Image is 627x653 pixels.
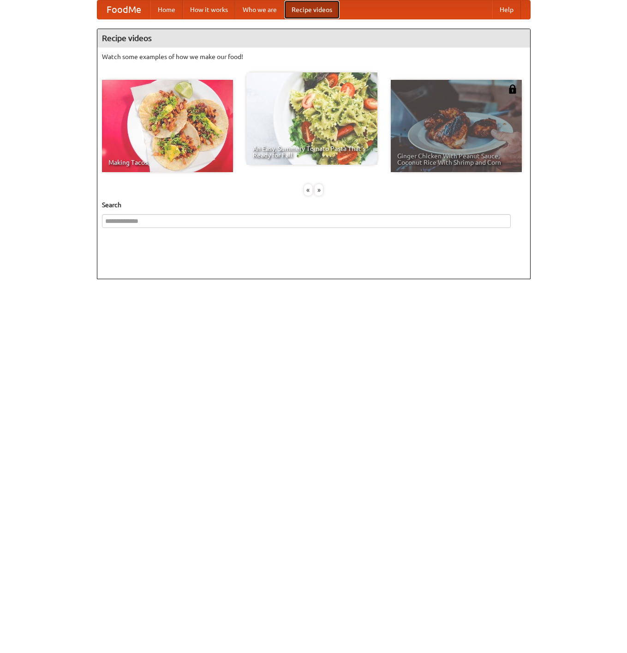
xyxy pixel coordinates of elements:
a: An Easy, Summery Tomato Pasta That's Ready for Fall [246,72,377,165]
span: An Easy, Summery Tomato Pasta That's Ready for Fall [253,145,371,158]
a: Making Tacos [102,80,233,172]
a: Home [150,0,183,19]
a: Recipe videos [284,0,340,19]
h5: Search [102,200,525,210]
p: Watch some examples of how we make our food! [102,52,525,61]
a: How it works [183,0,235,19]
div: « [304,184,312,196]
span: Making Tacos [108,159,227,166]
a: Who we are [235,0,284,19]
div: » [315,184,323,196]
a: FoodMe [97,0,150,19]
img: 483408.png [508,84,517,94]
h4: Recipe videos [97,29,530,48]
a: Help [492,0,521,19]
